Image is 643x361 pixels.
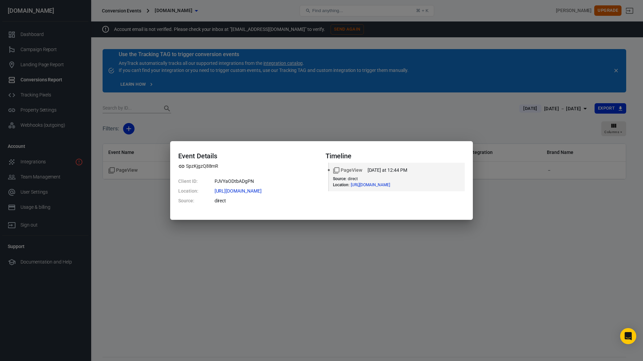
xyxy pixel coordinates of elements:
[333,167,362,174] span: Standard event name
[178,178,198,185] dt: Client ID:
[178,188,198,195] dt: Location:
[326,152,465,160] h4: Timeline
[368,167,407,174] time: 2025-10-07T12:44:35+11:00
[215,197,317,204] dd: direct
[215,178,317,185] dd: PJVYaODtbADgPN
[620,328,636,344] div: Open Intercom Messenger
[333,176,346,181] dt: Source :
[348,176,358,181] span: direct
[178,163,218,170] span: Property
[351,183,402,187] span: https://thetrustedshopper.com/
[178,152,317,160] h4: Event Details
[215,189,274,193] span: https://thetrustedshopper.com/
[333,183,349,187] dt: Location :
[178,197,198,204] dt: Source:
